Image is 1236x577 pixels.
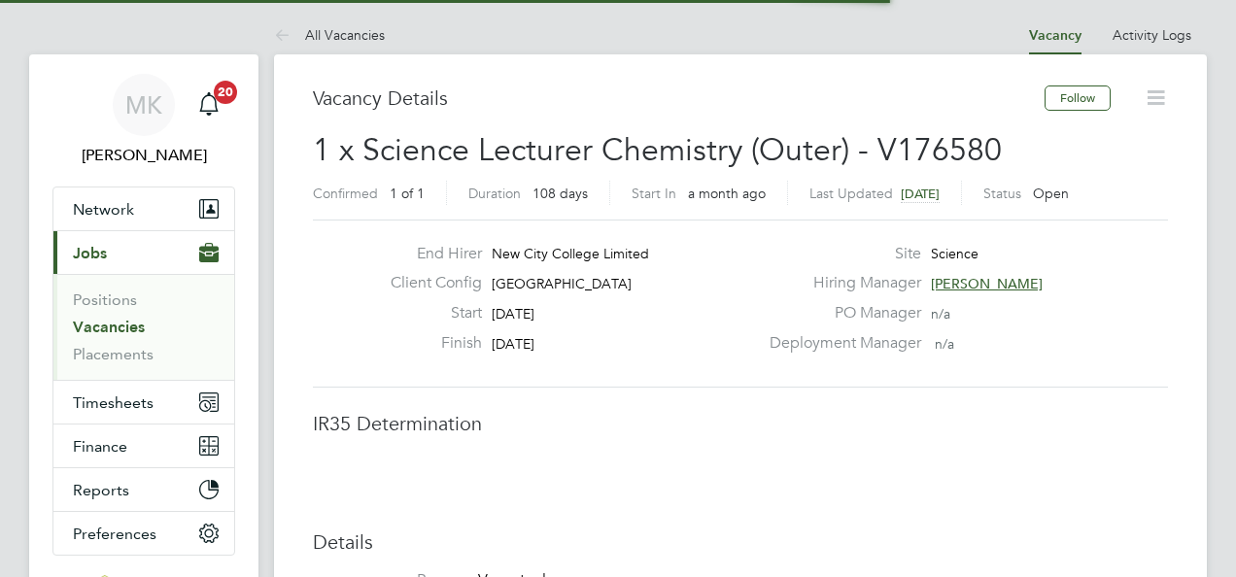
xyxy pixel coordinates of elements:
[492,335,534,353] span: [DATE]
[313,85,1045,111] h3: Vacancy Details
[492,275,632,292] span: [GEOGRAPHIC_DATA]
[931,305,950,322] span: n/a
[1045,85,1111,111] button: Follow
[313,411,1168,436] h3: IR35 Determination
[375,333,482,354] label: Finish
[73,437,127,456] span: Finance
[53,468,234,511] button: Reports
[53,381,234,424] button: Timesheets
[931,275,1043,292] span: [PERSON_NAME]
[313,529,1168,555] h3: Details
[53,424,234,467] button: Finance
[73,318,145,336] a: Vacancies
[901,186,940,202] span: [DATE]
[73,345,154,363] a: Placements
[758,303,921,323] label: PO Manager
[53,187,234,230] button: Network
[274,26,385,44] a: All Vacancies
[73,393,154,412] span: Timesheets
[758,333,921,354] label: Deployment Manager
[468,185,521,202] label: Duration
[758,273,921,293] label: Hiring Manager
[688,185,766,202] span: a month ago
[313,185,378,202] label: Confirmed
[1029,27,1081,44] a: Vacancy
[983,185,1021,202] label: Status
[52,144,235,167] span: Megan Knowles
[53,512,234,555] button: Preferences
[214,81,237,104] span: 20
[52,74,235,167] a: MK[PERSON_NAME]
[931,245,978,262] span: Science
[758,244,921,264] label: Site
[375,303,482,323] label: Start
[1033,185,1069,202] span: Open
[632,185,676,202] label: Start In
[935,335,954,353] span: n/a
[53,274,234,380] div: Jobs
[125,92,162,118] span: MK
[73,481,129,499] span: Reports
[809,185,893,202] label: Last Updated
[73,244,107,262] span: Jobs
[313,131,1002,169] span: 1 x Science Lecturer Chemistry (Outer) - V176580
[189,74,228,136] a: 20
[73,290,137,309] a: Positions
[1113,26,1191,44] a: Activity Logs
[73,525,156,543] span: Preferences
[532,185,588,202] span: 108 days
[375,273,482,293] label: Client Config
[73,200,134,219] span: Network
[53,231,234,274] button: Jobs
[492,245,649,262] span: New City College Limited
[375,244,482,264] label: End Hirer
[390,185,425,202] span: 1 of 1
[492,305,534,322] span: [DATE]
